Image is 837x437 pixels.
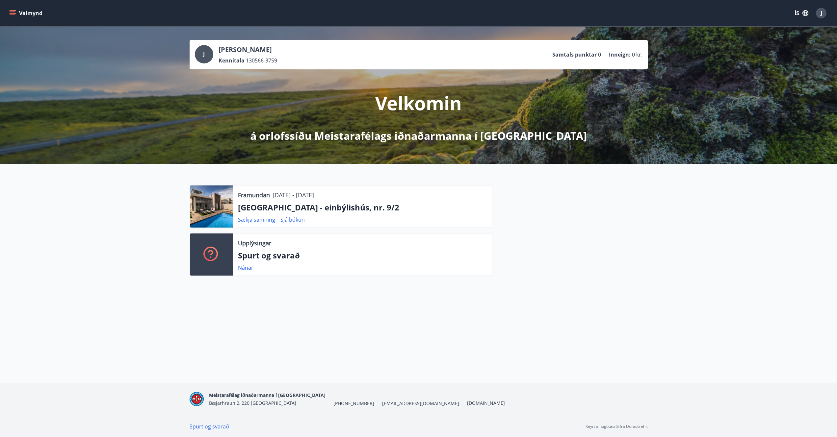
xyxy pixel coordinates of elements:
span: Meistarafélag iðnaðarmanna í [GEOGRAPHIC_DATA] [209,392,326,398]
a: Nánar [238,264,253,271]
button: J [813,5,829,21]
button: ÍS [791,7,812,19]
span: 0 [598,51,601,58]
p: [DATE] - [DATE] [273,191,314,199]
span: J [203,51,205,58]
a: [DOMAIN_NAME] [467,400,505,406]
span: [PHONE_NUMBER] [333,400,374,407]
a: Sjá bókun [280,216,305,223]
p: Velkomin [375,90,462,115]
p: Samtals punktar [552,51,597,58]
p: Framundan [238,191,270,199]
p: Inneign : [609,51,631,58]
p: á orlofssíðu Meistarafélags iðnaðarmanna í [GEOGRAPHIC_DATA] [250,129,587,143]
p: Keyrt á hugbúnaði frá Dorado ehf. [586,424,648,429]
a: Sækja samning [238,216,275,223]
button: menu [8,7,45,19]
p: [GEOGRAPHIC_DATA] - einbýlishús, nr. 9/2 [238,202,487,213]
a: Spurt og svarað [190,423,229,430]
span: 0 kr. [632,51,642,58]
span: [EMAIL_ADDRESS][DOMAIN_NAME] [382,400,459,407]
span: 130566-3759 [246,57,277,64]
span: J [821,10,822,17]
span: Bæjarhraun 2, 220 [GEOGRAPHIC_DATA] [209,400,296,406]
p: Upplýsingar [238,239,271,247]
p: Spurt og svarað [238,250,487,261]
img: xAqkTstvGIK3RH6WUHaSNl0FXhFMcw6GozjSeQUd.png [190,392,204,406]
p: Kennitala [219,57,245,64]
p: [PERSON_NAME] [219,45,277,54]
